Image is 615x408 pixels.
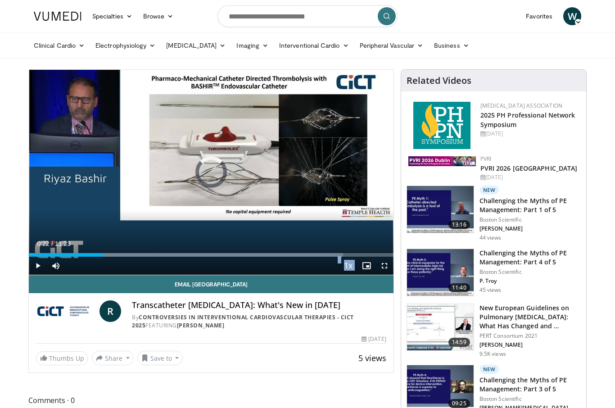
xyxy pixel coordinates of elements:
button: Enable picture-in-picture mode [357,257,375,275]
span: 0:22 [37,240,49,247]
img: d5b042fb-44bd-4213-87e0-b0808e5010e8.150x105_q85_crop-smart_upscale.jpg [407,249,474,296]
span: 09:25 [448,399,470,408]
a: [MEDICAL_DATA] Association [480,102,562,109]
p: [PERSON_NAME] [479,225,581,232]
button: Play [29,257,47,275]
a: 2025 PH Professional Network Symposium [480,111,575,129]
a: Thumbs Up [36,351,88,365]
a: Specialties [87,7,138,25]
div: By FEATURING [132,313,386,330]
img: VuMedi Logo [34,12,81,21]
span: 11:40 [448,283,470,292]
p: [PERSON_NAME] [479,341,581,349]
a: Electrophysiology [90,36,161,54]
p: Boston Scientific [479,216,581,223]
div: [DATE] [480,173,579,181]
p: 9.5K views [479,350,506,358]
img: Controversies in Interventional Cardiovascular Therapies - CICT 2025 [36,300,96,322]
p: New [479,186,499,195]
a: Favorites [520,7,558,25]
a: Imaging [231,36,274,54]
h4: Transcatheter [MEDICAL_DATA]: What's New in [DATE] [132,300,386,310]
p: Boston Scientific [479,268,581,276]
p: 45 views [479,286,502,294]
a: PVRI 2026 [GEOGRAPHIC_DATA] [480,164,578,172]
span: Comments 0 [28,394,394,406]
a: PVRI [480,155,492,163]
button: Fullscreen [375,257,393,275]
input: Search topics, interventions [217,5,398,27]
img: 0c0338ca-5dd8-4346-a5ad-18bcc17889a0.150x105_q85_crop-smart_upscale.jpg [407,304,474,351]
p: Boston Scientific [479,395,581,403]
button: Save to [137,351,183,365]
h4: Related Videos [407,75,471,86]
a: W [563,7,581,25]
p: PERT Consortium 2021 [479,332,581,340]
p: 44 views [479,234,502,241]
button: Share [92,351,134,365]
span: 13:16 [448,220,470,229]
a: Clinical Cardio [28,36,90,54]
a: 14:59 New European Guidelines on Pulmonary [MEDICAL_DATA]: What Has Changed and … PERT Consortium... [407,304,581,358]
span: / [51,240,53,247]
h3: Challenging the Myths of PE Management: Part 3 of 5 [479,376,581,394]
img: 098efa87-ceca-4c8a-b8c3-1b83f50c5bf2.150x105_q85_crop-smart_upscale.jpg [407,186,474,233]
span: 11:23 [55,240,71,247]
div: [DATE] [480,130,579,138]
div: [DATE] [362,335,386,343]
h3: New European Guidelines on Pulmonary [MEDICAL_DATA]: What Has Changed and … [479,304,581,331]
img: c6978fc0-1052-4d4b-8a9d-7956bb1c539c.png.150x105_q85_autocrop_double_scale_upscale_version-0.2.png [413,102,470,149]
button: Playback Rate [339,257,357,275]
a: [MEDICAL_DATA] [161,36,231,54]
a: Browse [138,7,179,25]
a: R [99,300,121,322]
a: [PERSON_NAME] [177,322,225,329]
p: New [479,365,499,374]
button: Mute [47,257,65,275]
a: Controversies in Interventional Cardiovascular Therapies - CICT 2025 [132,313,354,329]
a: 13:16 New Challenging the Myths of PE Management: Part 1 of 5 Boston Scientific [PERSON_NAME] 44 ... [407,186,581,241]
a: Business [429,36,475,54]
a: 11:40 Challenging the Myths of PE Management: Part 4 of 5 Boston Scientific P. Troy 45 views [407,249,581,296]
div: Progress Bar [29,253,393,257]
h3: Challenging the Myths of PE Management: Part 4 of 5 [479,249,581,267]
p: P. Troy [479,277,581,285]
a: Email [GEOGRAPHIC_DATA] [29,275,393,293]
span: 5 views [358,353,386,363]
video-js: Video Player [29,70,393,275]
h3: Challenging the Myths of PE Management: Part 1 of 5 [479,196,581,214]
img: 33783847-ac93-4ca7-89f8-ccbd48ec16ca.webp.150x105_q85_autocrop_double_scale_upscale_version-0.2.jpg [408,156,476,166]
a: Peripheral Vascular [354,36,429,54]
a: Interventional Cardio [274,36,354,54]
span: 14:59 [448,338,470,347]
